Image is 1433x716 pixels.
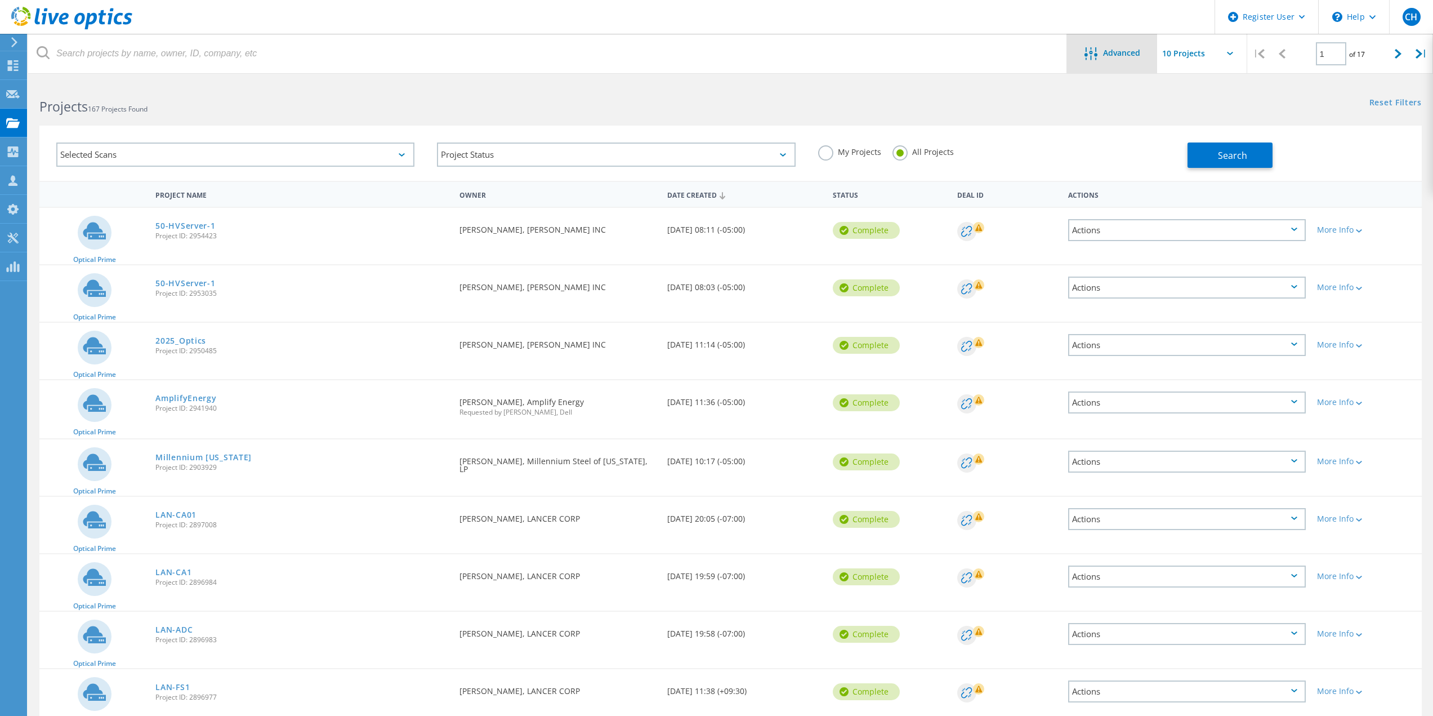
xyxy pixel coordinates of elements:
span: Optical Prime [73,314,116,321]
div: Actions [1068,219,1306,241]
a: LAN-FS1 [155,683,190,691]
span: Optical Prime [73,429,116,435]
div: Owner [454,184,661,204]
div: [DATE] 19:59 (-07:00) [662,554,828,592]
div: [PERSON_NAME], Amplify Energy [454,380,661,427]
div: More Info [1317,341,1416,349]
div: Complete [833,222,900,239]
div: Actions [1068,451,1306,473]
input: Search projects by name, owner, ID, company, etc [28,34,1068,73]
a: 50-HVServer-1 [155,222,215,230]
div: Project Name [150,184,454,204]
div: Complete [833,453,900,470]
div: More Info [1317,226,1416,234]
div: More Info [1317,687,1416,695]
a: Millennium [US_STATE] [155,453,252,461]
div: More Info [1317,515,1416,523]
div: [PERSON_NAME], LANCER CORP [454,669,661,706]
div: Selected Scans [56,143,414,167]
span: Project ID: 2954423 [155,233,448,239]
div: Complete [833,337,900,354]
span: Search [1218,149,1247,162]
div: [PERSON_NAME], [PERSON_NAME] INC [454,323,661,360]
div: Actions [1068,623,1306,645]
div: [PERSON_NAME], LANCER CORP [454,554,661,592]
span: Project ID: 2896984 [155,579,448,586]
div: Deal Id [952,184,1062,204]
svg: \n [1332,12,1342,22]
label: All Projects [892,145,954,156]
div: [DATE] 11:38 (+09:30) [662,669,828,706]
div: [PERSON_NAME], Millennium Steel of [US_STATE], LP [454,439,661,484]
span: Optical Prime [73,371,116,378]
div: Complete [833,568,900,585]
div: [DATE] 20:05 (-07:00) [662,497,828,534]
a: Reset Filters [1369,99,1422,108]
span: Project ID: 2903929 [155,464,448,471]
div: Status [827,184,952,204]
span: of 17 [1349,50,1365,59]
span: Optical Prime [73,488,116,495]
div: Complete [833,626,900,643]
div: Actions [1068,392,1306,413]
span: Project ID: 2950485 [155,348,448,354]
div: More Info [1317,572,1416,580]
div: Actions [1068,508,1306,530]
span: Project ID: 2896977 [155,694,448,701]
a: LAN-CA1 [155,568,191,576]
div: More Info [1317,630,1416,638]
div: Project Status [437,143,795,167]
span: Project ID: 2953035 [155,290,448,297]
a: AmplifyEnergy [155,394,216,402]
div: Complete [833,394,900,411]
a: LAN-ADC [155,626,193,634]
span: 167 Projects Found [88,104,148,114]
div: Complete [833,279,900,296]
div: [DATE] 08:11 (-05:00) [662,208,828,245]
span: Advanced [1103,49,1140,57]
div: | [1247,34,1270,74]
div: More Info [1317,457,1416,465]
div: [PERSON_NAME], [PERSON_NAME] INC [454,208,661,245]
div: Actions [1068,334,1306,356]
span: CH [1405,12,1417,21]
span: Project ID: 2897008 [155,522,448,528]
div: [DATE] 10:17 (-05:00) [662,439,828,477]
div: [DATE] 08:03 (-05:00) [662,265,828,303]
span: Optical Prime [73,603,116,610]
div: [DATE] 19:58 (-07:00) [662,612,828,649]
span: Optical Prime [73,545,116,552]
div: [PERSON_NAME], [PERSON_NAME] INC [454,265,661,303]
div: Actions [1063,184,1311,204]
span: Requested by [PERSON_NAME], Dell [459,409,655,416]
div: [PERSON_NAME], LANCER CORP [454,612,661,649]
span: Project ID: 2896983 [155,637,448,643]
button: Search [1188,143,1273,168]
a: LAN-CA01 [155,511,197,519]
div: More Info [1317,283,1416,291]
div: Actions [1068,681,1306,702]
div: Actions [1068,566,1306,588]
span: Optical Prime [73,660,116,667]
div: [DATE] 11:14 (-05:00) [662,323,828,360]
span: Project ID: 2941940 [155,405,448,412]
div: Complete [833,683,900,700]
div: Date Created [662,184,828,205]
div: [PERSON_NAME], LANCER CORP [454,497,661,534]
a: Live Optics Dashboard [11,24,132,32]
div: Complete [833,511,900,528]
div: Actions [1068,277,1306,299]
span: Optical Prime [73,256,116,263]
div: More Info [1317,398,1416,406]
div: | [1410,34,1433,74]
a: 50-HVServer-1 [155,279,215,287]
label: My Projects [818,145,881,156]
b: Projects [39,97,88,115]
a: 2025_Optics [155,337,206,345]
div: [DATE] 11:36 (-05:00) [662,380,828,417]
